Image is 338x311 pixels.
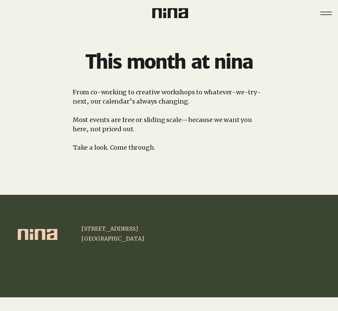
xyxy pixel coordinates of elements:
[81,235,144,242] span: [GEOGRAPHIC_DATA]
[315,3,336,24] button: Menu
[315,3,336,24] nav: Site
[73,88,261,105] span: From co-working to creative workshops to whatever-we-try-next, our calendar’s always changing.
[73,116,252,133] span: Most events are free or sliding scale—because we want you here, not priced out.
[81,225,138,232] span: [STREET_ADDRESS]
[152,8,188,18] img: Nina Logo CMYK_Charcoal.png
[85,50,253,74] span: This month at nina
[73,144,155,151] span: Take a look. Come through.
